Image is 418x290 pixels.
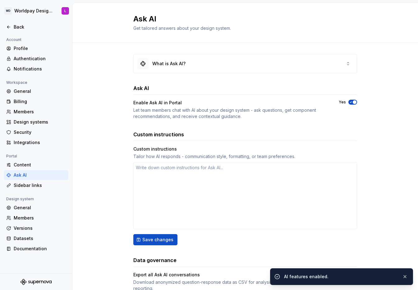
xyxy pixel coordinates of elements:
[152,61,186,67] div: What is Ask AI?
[4,138,68,147] a: Integrations
[4,213,68,223] a: Members
[4,7,12,15] div: WD
[4,203,68,213] a: General
[14,162,66,168] div: Content
[14,139,66,146] div: Integrations
[14,56,66,62] div: Authentication
[133,100,328,106] div: Enable Ask AI in Portal
[14,235,66,242] div: Datasets
[4,223,68,233] a: Versions
[133,107,328,120] div: Let team members chat with AI about your design system - ask questions, get component recommendat...
[4,170,68,180] a: Ask AI
[14,119,66,125] div: Design systems
[14,109,66,115] div: Members
[4,127,68,137] a: Security
[21,279,52,285] svg: Supernova Logo
[4,86,68,96] a: General
[4,64,68,74] a: Notifications
[14,88,66,94] div: General
[4,180,68,190] a: Sidebar links
[4,79,30,86] div: Workspace
[14,8,54,14] div: Worldpay Design System
[133,84,149,92] h3: Ask AI
[14,205,66,211] div: General
[14,98,66,105] div: Billing
[14,182,66,188] div: Sidebar links
[133,256,177,264] h3: Data governance
[4,43,68,53] a: Profile
[4,244,68,254] a: Documentation
[64,8,66,13] div: L
[133,25,231,31] span: Get tailored answers about your design system.
[4,36,24,43] div: Account
[14,225,66,231] div: Versions
[14,45,66,52] div: Profile
[14,24,66,30] div: Back
[14,66,66,72] div: Notifications
[4,22,68,32] a: Back
[14,172,66,178] div: Ask AI
[14,246,66,252] div: Documentation
[14,129,66,135] div: Security
[4,195,36,203] div: Design system
[133,234,177,245] button: Save changes
[142,237,173,243] span: Save changes
[133,131,184,138] h3: Custom instructions
[133,272,301,278] div: Export all Ask AI conversations
[4,97,68,106] a: Billing
[4,54,68,64] a: Authentication
[339,100,346,105] label: Yes
[133,14,350,24] h2: Ask AI
[4,152,20,160] div: Portal
[133,153,357,160] div: Tailor how AI responds - communication style, formatting, or team preferences.
[4,160,68,170] a: Content
[4,117,68,127] a: Design systems
[4,233,68,243] a: Datasets
[4,107,68,117] a: Members
[14,215,66,221] div: Members
[284,274,397,280] div: AI features enabled.
[1,4,71,18] button: WDWorldpay Design SystemL
[133,146,357,152] div: Custom instructions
